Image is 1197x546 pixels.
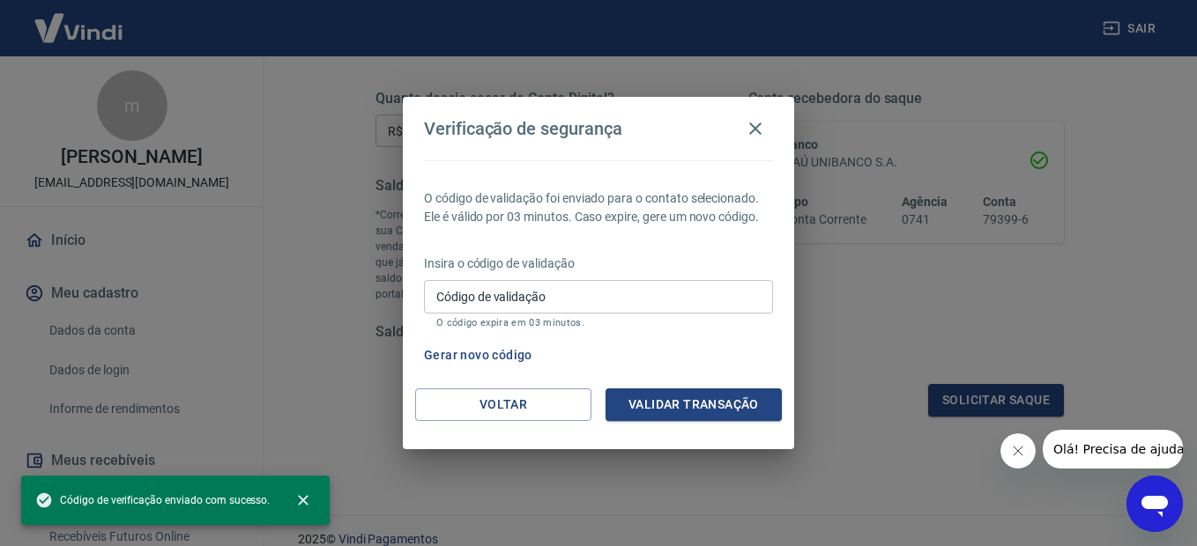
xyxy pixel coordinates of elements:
[436,317,761,328] p: O código expira em 03 minutos.
[417,339,539,372] button: Gerar novo código
[284,481,323,520] button: close
[11,12,148,26] span: Olá! Precisa de ajuda?
[606,388,782,421] button: Validar transação
[1126,476,1183,532] iframe: Botão para abrir a janela de mensagens
[1000,433,1036,469] iframe: Fechar mensagem
[424,255,773,273] p: Insira o código de validação
[1043,430,1183,469] iframe: Mensagem da empresa
[424,189,773,226] p: O código de validação foi enviado para o contato selecionado. Ele é válido por 03 minutos. Caso e...
[424,118,622,139] h4: Verificação de segurança
[415,388,591,421] button: Voltar
[35,491,270,509] span: Código de verificação enviado com sucesso.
